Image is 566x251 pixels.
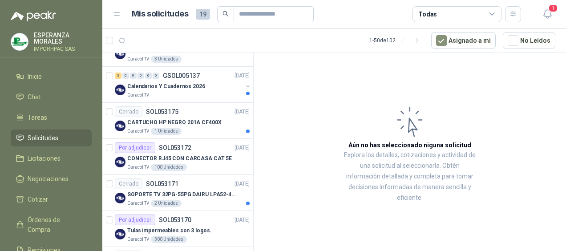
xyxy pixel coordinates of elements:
[548,4,558,12] span: 1
[115,193,125,203] img: Company Logo
[234,216,250,224] p: [DATE]
[159,217,191,223] p: SOL053170
[348,140,471,150] h3: Aún no has seleccionado niguna solicitud
[222,11,229,17] span: search
[28,194,48,204] span: Cotizar
[28,215,83,235] span: Órdenes de Compra
[122,73,129,79] div: 0
[145,73,152,79] div: 0
[28,92,41,102] span: Chat
[115,121,125,131] img: Company Logo
[115,215,155,225] div: Por adjudicar
[127,236,149,243] p: Caracol TV
[234,144,250,152] p: [DATE]
[234,72,250,80] p: [DATE]
[146,181,178,187] p: SOL053171
[163,73,200,79] p: GSOL005137
[11,211,92,238] a: Órdenes de Compra
[115,85,125,95] img: Company Logo
[11,130,92,146] a: Solicitudes
[234,180,250,188] p: [DATE]
[115,70,251,99] a: 3 0 0 0 0 0 GSOL005137[DATE] Company LogoCalendarios Y Cuadernos 2026Caracol TV
[539,6,555,22] button: 1
[418,9,437,19] div: Todas
[102,139,253,175] a: Por adjudicarSOL053172[DATE] Company LogoCONECTOR RJ45 CON CARCASA CAT 5ECaracol TV100 Unidades
[11,68,92,85] a: Inicio
[11,150,92,167] a: Licitaciones
[127,128,149,135] p: Caracol TV
[153,73,159,79] div: 0
[11,89,92,105] a: Chat
[431,32,496,49] button: Asignado a mi
[102,211,253,247] a: Por adjudicarSOL053170[DATE] Company LogoTulas impermeables con 3 logos.Caracol TV300 Unidades
[151,164,187,171] div: 100 Unidades
[34,46,92,52] p: IMPORHPAC SAS
[146,109,178,115] p: SOL053175
[127,190,238,199] p: SOPORTE TV 32PG-55PG DAIRU LPA52-446KIT2
[11,33,28,50] img: Company Logo
[127,92,149,99] p: Caracol TV
[127,164,149,171] p: Caracol TV
[11,191,92,208] a: Cotizar
[115,49,125,59] img: Company Logo
[132,8,189,20] h1: Mis solicitudes
[130,73,137,79] div: 0
[11,109,92,126] a: Tareas
[11,11,56,21] img: Logo peakr
[369,33,424,48] div: 1 - 50 de 102
[28,174,69,184] span: Negociaciones
[503,32,555,49] button: No Leídos
[343,150,477,203] p: Explora los detalles, cotizaciones y actividad de una solicitud al seleccionarla. Obtén informaci...
[151,200,182,207] div: 2 Unidades
[115,73,121,79] div: 3
[115,229,125,239] img: Company Logo
[137,73,144,79] div: 0
[151,56,182,63] div: 3 Unidades
[115,178,142,189] div: Cerrado
[28,113,47,122] span: Tareas
[115,106,142,117] div: Cerrado
[28,154,61,163] span: Licitaciones
[127,82,205,91] p: Calendarios Y Cuadernos 2026
[34,32,92,45] p: ESPERANZA MORALES
[234,108,250,116] p: [DATE]
[11,170,92,187] a: Negociaciones
[102,175,253,211] a: CerradoSOL053171[DATE] Company LogoSOPORTE TV 32PG-55PG DAIRU LPA52-446KIT2Caracol TV2 Unidades
[127,227,211,235] p: Tulas impermeables con 3 logos.
[196,9,210,20] span: 19
[28,133,58,143] span: Solicitudes
[102,103,253,139] a: CerradoSOL053175[DATE] Company LogoCARTUCHO HP NEGRO 201A CF400XCaracol TV1 Unidades
[28,72,42,81] span: Inicio
[159,145,191,151] p: SOL053172
[115,142,155,153] div: Por adjudicar
[127,118,222,127] p: CARTUCHO HP NEGRO 201A CF400X
[127,154,232,163] p: CONECTOR RJ45 CON CARCASA CAT 5E
[115,157,125,167] img: Company Logo
[151,236,187,243] div: 300 Unidades
[151,128,182,135] div: 1 Unidades
[127,200,149,207] p: Caracol TV
[127,56,149,63] p: Caracol TV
